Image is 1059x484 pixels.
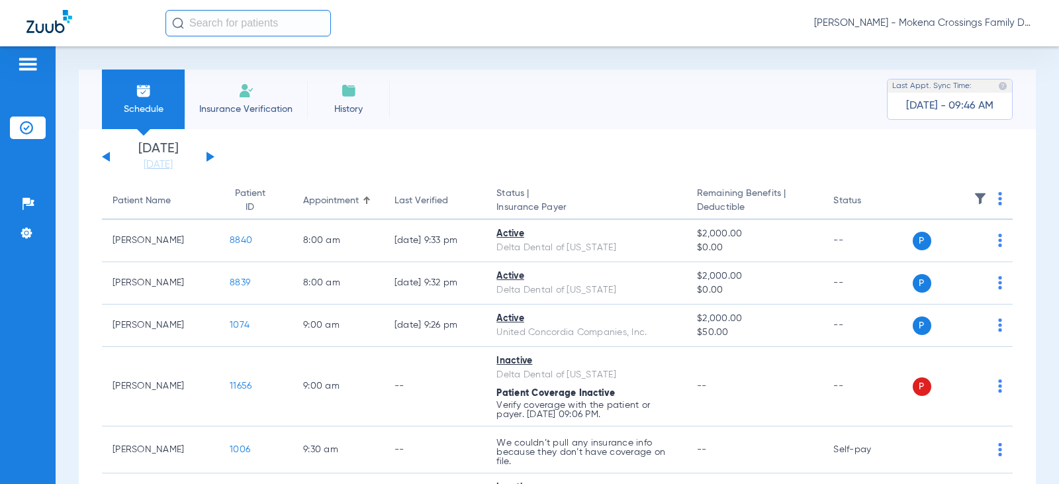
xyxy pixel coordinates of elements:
[17,56,38,72] img: hamburger-icon
[394,194,476,208] div: Last Verified
[697,201,812,215] span: Deductible
[697,269,812,283] span: $2,000.00
[496,201,676,215] span: Insurance Payer
[697,312,812,326] span: $2,000.00
[998,234,1002,247] img: group-dot-blue.svg
[913,316,931,335] span: P
[496,438,676,466] p: We couldn’t pull any insurance info because they don’t have coverage on file.
[293,220,384,262] td: 8:00 AM
[496,389,615,398] span: Patient Coverage Inactive
[384,347,486,426] td: --
[113,194,208,208] div: Patient Name
[112,103,175,116] span: Schedule
[823,347,912,426] td: --
[394,194,448,208] div: Last Verified
[496,401,676,419] p: Verify coverage with the patient or payer. [DATE] 09:06 PM.
[230,236,252,245] span: 8840
[998,276,1002,289] img: group-dot-blue.svg
[303,194,373,208] div: Appointment
[913,274,931,293] span: P
[686,183,823,220] th: Remaining Benefits |
[998,443,1002,456] img: group-dot-blue.svg
[303,194,359,208] div: Appointment
[102,220,219,262] td: [PERSON_NAME]
[230,381,252,391] span: 11656
[697,381,707,391] span: --
[823,426,912,473] td: Self-pay
[998,379,1002,393] img: group-dot-blue.svg
[697,227,812,241] span: $2,000.00
[892,79,972,93] span: Last Appt. Sync Time:
[113,194,171,208] div: Patient Name
[118,158,198,171] a: [DATE]
[102,347,219,426] td: [PERSON_NAME]
[496,326,676,340] div: United Concordia Companies, Inc.
[496,241,676,255] div: Delta Dental of [US_STATE]
[496,227,676,241] div: Active
[165,10,331,36] input: Search for patients
[823,183,912,220] th: Status
[293,262,384,305] td: 8:00 AM
[697,326,812,340] span: $50.00
[823,220,912,262] td: --
[998,318,1002,332] img: group-dot-blue.svg
[486,183,686,220] th: Status |
[136,83,152,99] img: Schedule
[230,445,250,454] span: 1006
[293,305,384,347] td: 9:00 AM
[998,81,1007,91] img: last sync help info
[496,269,676,283] div: Active
[496,283,676,297] div: Delta Dental of [US_STATE]
[102,426,219,473] td: [PERSON_NAME]
[26,10,72,33] img: Zuub Logo
[293,347,384,426] td: 9:00 AM
[384,262,486,305] td: [DATE] 9:32 PM
[998,192,1002,205] img: group-dot-blue.svg
[823,305,912,347] td: --
[384,426,486,473] td: --
[913,232,931,250] span: P
[814,17,1033,30] span: [PERSON_NAME] - Mokena Crossings Family Dental
[906,99,993,113] span: [DATE] - 09:46 AM
[384,220,486,262] td: [DATE] 9:33 PM
[230,278,250,287] span: 8839
[102,305,219,347] td: [PERSON_NAME]
[341,83,357,99] img: History
[496,368,676,382] div: Delta Dental of [US_STATE]
[496,354,676,368] div: Inactive
[118,142,198,171] li: [DATE]
[195,103,297,116] span: Insurance Verification
[697,445,707,454] span: --
[230,320,250,330] span: 1074
[823,262,912,305] td: --
[974,192,987,205] img: filter.svg
[913,377,931,396] span: P
[102,262,219,305] td: [PERSON_NAME]
[384,305,486,347] td: [DATE] 9:26 PM
[697,283,812,297] span: $0.00
[697,241,812,255] span: $0.00
[317,103,380,116] span: History
[496,312,676,326] div: Active
[172,17,184,29] img: Search Icon
[230,187,282,215] div: Patient ID
[238,83,254,99] img: Manual Insurance Verification
[293,426,384,473] td: 9:30 AM
[230,187,270,215] div: Patient ID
